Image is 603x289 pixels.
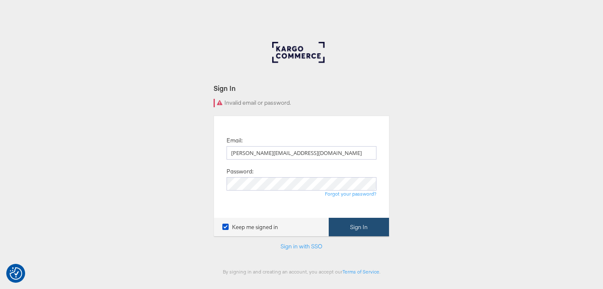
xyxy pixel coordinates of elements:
label: Keep me signed in [222,223,278,231]
div: Invalid email or password. [214,99,389,107]
button: Sign In [329,218,389,237]
button: Consent Preferences [10,267,22,280]
a: Terms of Service [343,268,379,275]
div: By signing in and creating an account, you accept our . [214,268,389,275]
label: Email: [227,137,242,144]
a: Forgot your password? [325,191,376,197]
div: Sign In [214,83,389,93]
img: Revisit consent button [10,267,22,280]
label: Password: [227,168,253,175]
input: Email [227,146,376,160]
a: Sign in with SSO [281,243,322,250]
